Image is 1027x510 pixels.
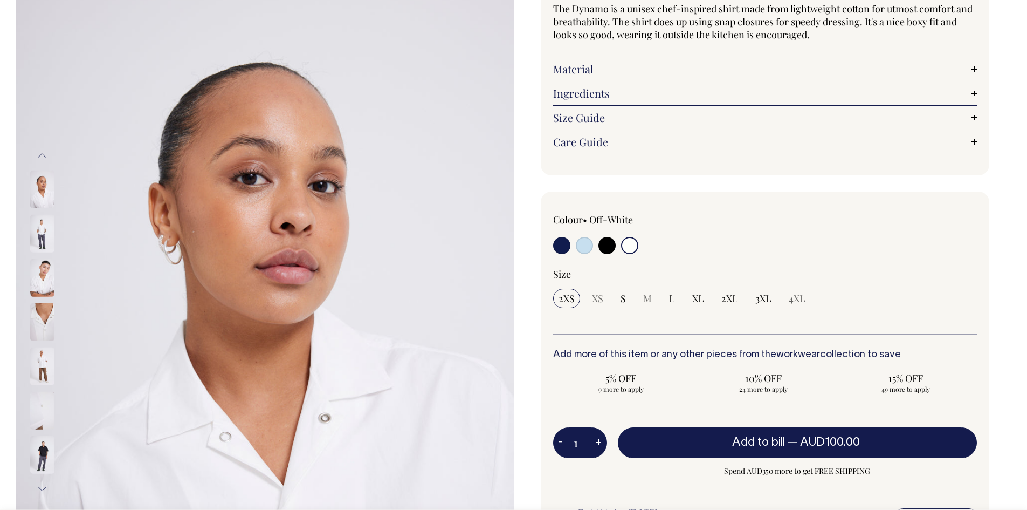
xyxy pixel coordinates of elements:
input: 10% OFF 24 more to apply [695,369,831,397]
img: off-white [30,171,54,208]
div: Size [553,268,977,281]
button: Previous [34,143,50,167]
span: 15% OFF [843,372,968,385]
input: XS [587,289,609,308]
span: 24 more to apply [701,385,826,393]
input: 15% OFF 49 more to apply [838,369,974,397]
img: off-white [30,348,54,385]
input: 2XL [716,289,743,308]
button: + [590,432,607,454]
span: The Dynamo is a unisex chef-inspired shirt made from lightweight cotton for utmost comfort and br... [553,2,973,41]
a: Material [553,63,977,76]
span: L [669,292,675,305]
span: 10% OFF [701,372,826,385]
button: Next [34,477,50,501]
span: XS [592,292,603,305]
span: 9 more to apply [559,385,684,393]
span: 4XL [789,292,805,305]
img: off-white [30,392,54,430]
span: XL [692,292,704,305]
span: Spend AUD350 more to get FREE SHIPPING [618,465,977,478]
a: workwear [776,350,820,359]
a: Ingredients [553,87,977,100]
span: S [621,292,626,305]
span: • [583,213,587,226]
span: — [788,437,863,448]
button: - [553,432,568,454]
img: off-white [30,303,54,341]
h6: Add more of this item or any other pieces from the collection to save [553,350,977,361]
button: Add to bill —AUD100.00 [618,427,977,458]
span: Add to bill [732,437,785,448]
span: AUD100.00 [800,437,860,448]
div: Colour [553,213,723,226]
span: 5% OFF [559,372,684,385]
label: Off-White [589,213,633,226]
input: XL [687,289,709,308]
input: S [615,289,631,308]
a: Size Guide [553,111,977,124]
input: M [638,289,657,308]
input: 4XL [783,289,811,308]
img: off-white [30,259,54,297]
input: 3XL [750,289,777,308]
span: 2XL [721,292,738,305]
input: 5% OFF 9 more to apply [553,369,689,397]
span: 3XL [755,292,771,305]
input: L [664,289,680,308]
span: 49 more to apply [843,385,968,393]
a: Care Guide [553,135,977,148]
span: 2XS [559,292,575,305]
span: M [643,292,652,305]
img: black [30,436,54,474]
img: off-white [30,215,54,253]
input: 2XS [553,289,580,308]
